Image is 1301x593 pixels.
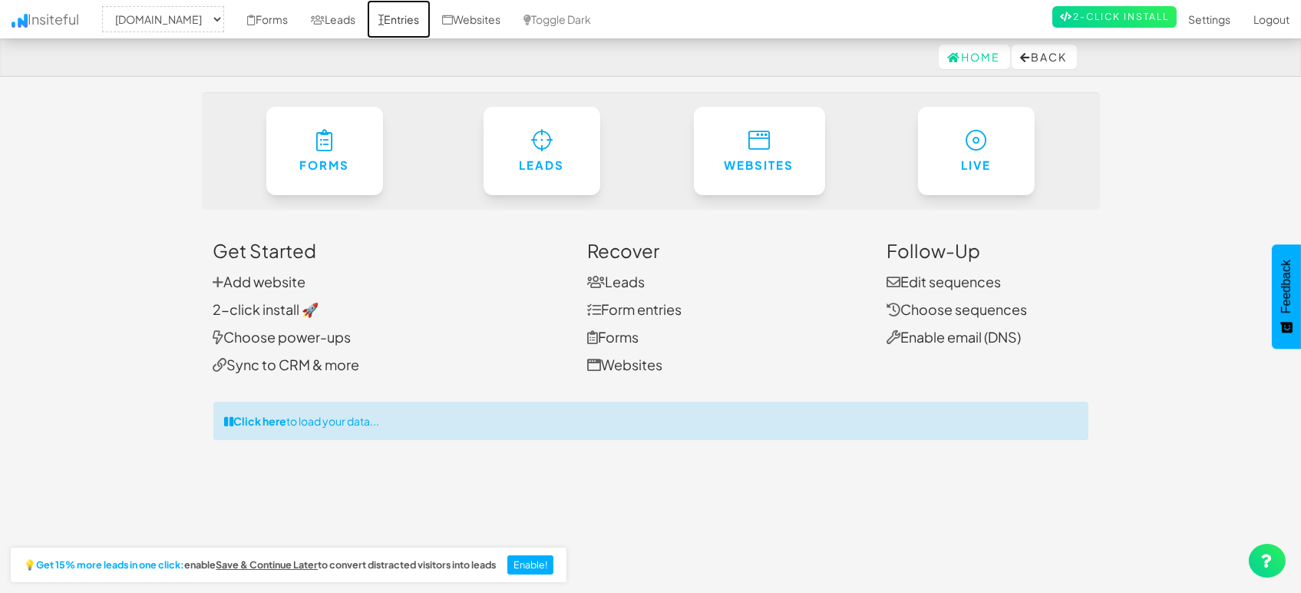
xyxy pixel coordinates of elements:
a: Websites [694,107,825,195]
a: Edit sequences [887,273,1001,290]
strong: Get 15% more leads in one click: [36,560,184,571]
a: Enable email (DNS) [887,328,1021,346]
a: Leads [587,273,645,290]
h2: 💡 enable to convert distracted visitors into leads [24,560,496,571]
a: Choose sequences [887,300,1027,318]
span: Feedback [1280,260,1293,313]
u: Save & Continue Later [216,558,318,571]
h3: Recover [587,240,863,260]
button: Feedback - Show survey [1272,244,1301,349]
a: Choose power-ups [213,328,352,346]
a: Form entries [587,300,682,318]
a: Add website [213,273,306,290]
button: Enable! [507,555,554,575]
a: Websites [587,356,662,373]
img: icon.png [12,14,28,28]
a: Forms [266,107,383,195]
a: 2-Click Install [1052,6,1177,28]
h6: Live [949,159,1004,172]
a: 2-click install 🚀 [213,300,319,318]
h6: Leads [514,159,570,172]
a: Home [939,45,1010,69]
h3: Follow-Up [887,240,1088,260]
h6: Forms [297,159,352,172]
h3: Get Started [213,240,565,260]
a: Sync to CRM & more [213,356,360,373]
button: Back [1012,45,1077,69]
a: Leads [484,107,600,195]
a: Forms [587,328,639,346]
a: Live [918,107,1035,195]
h6: Websites [725,159,794,172]
strong: Click here [234,414,287,428]
a: Save & Continue Later [216,560,318,571]
div: to load your data... [213,402,1088,440]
